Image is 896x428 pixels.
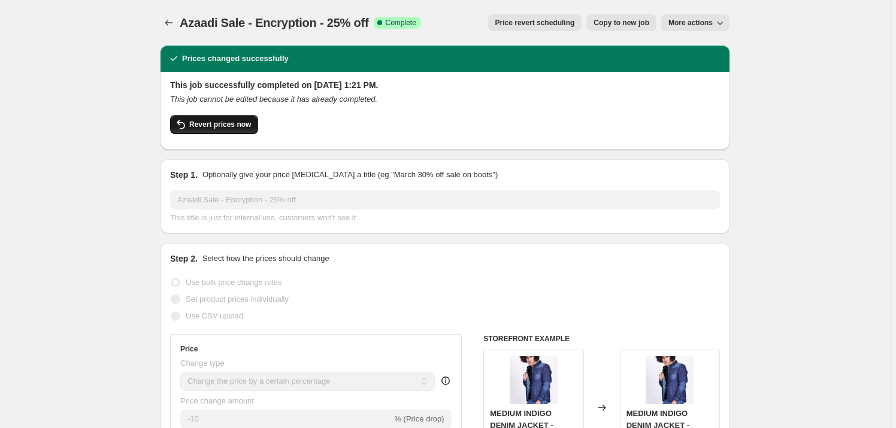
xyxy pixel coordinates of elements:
span: Azaadi Sale - Encryption - 25% off [180,16,369,29]
h6: STOREFRONT EXAMPLE [483,334,720,344]
img: DSC3961_80x.jpg [646,356,694,404]
p: Optionally give your price [MEDICAL_DATA] a title (eg "March 30% off sale on boots") [202,169,498,181]
img: DSC3961_80x.jpg [510,356,558,404]
button: Revert prices now [170,115,258,134]
span: Set product prices individually [186,295,289,303]
span: Price revert scheduling [495,18,575,28]
span: More actions [668,18,713,28]
span: Use bulk price change rules [186,278,281,287]
p: Select how the prices should change [202,253,329,265]
span: Use CSV upload [186,311,243,320]
h2: Step 1. [170,169,198,181]
h2: This job successfully completed on [DATE] 1:21 PM. [170,79,720,91]
button: Price change jobs [161,14,177,31]
i: This job cannot be edited because it has already completed. [170,95,377,104]
span: Copy to new job [594,18,649,28]
h3: Price [180,344,198,354]
span: % (Price drop) [394,414,444,423]
button: Copy to new job [586,14,656,31]
input: 30% off holiday sale [170,190,720,210]
h2: Step 2. [170,253,198,265]
span: Price change amount [180,396,254,405]
div: help [440,375,452,387]
h2: Prices changed successfully [182,53,289,65]
span: This title is just for internal use, customers won't see it [170,213,356,222]
button: Price revert scheduling [488,14,582,31]
span: Revert prices now [189,120,251,129]
span: Complete [386,18,416,28]
button: More actions [661,14,729,31]
span: Change type [180,359,225,368]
